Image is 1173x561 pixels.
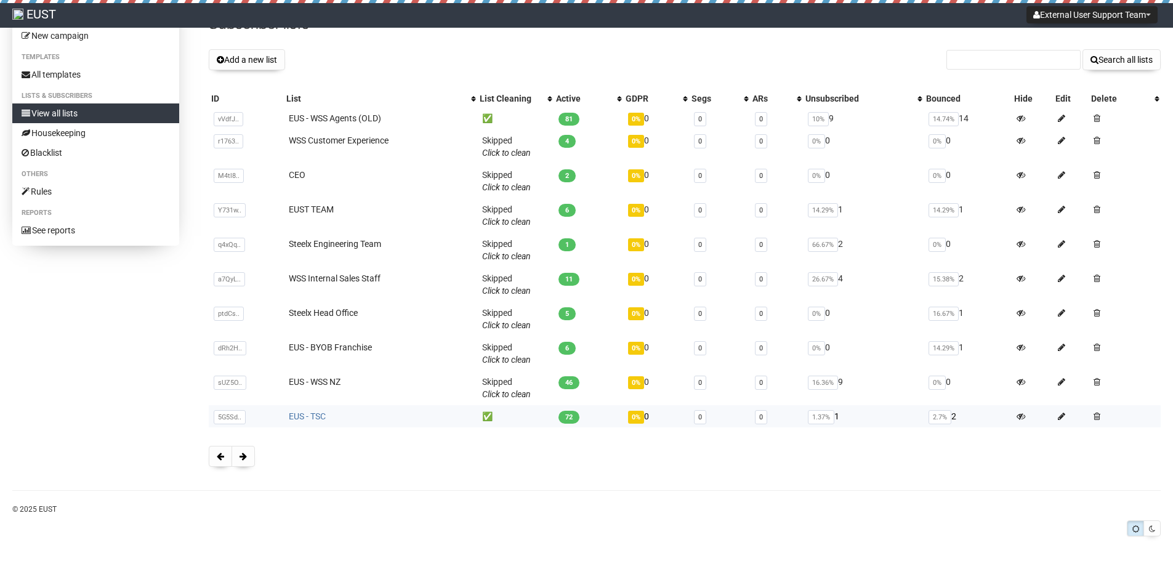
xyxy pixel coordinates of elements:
td: 2 [924,405,1012,427]
td: 0 [623,233,690,267]
span: 5G5Sd.. [214,410,246,424]
span: 0% [628,204,644,217]
td: ✅ [477,405,554,427]
a: CEO [289,170,305,180]
span: a7QyL.. [214,272,245,286]
td: 1 [924,336,1012,371]
td: 1 [803,405,924,427]
a: 0 [759,115,763,123]
span: 0% [628,169,644,182]
span: 0% [628,113,644,126]
td: 9 [803,107,924,129]
span: 14.29% [929,341,959,355]
a: 0 [759,310,763,318]
div: Hide [1014,92,1050,105]
span: Skipped [482,273,531,296]
span: 72 [558,411,579,424]
td: 0 [924,233,1012,267]
td: 14 [924,107,1012,129]
td: ✅ [477,107,554,129]
div: List [286,92,465,105]
span: 10% [808,112,829,126]
div: GDPR [626,92,677,105]
span: 2.7% [929,410,951,424]
th: Unsubscribed: No sort applied, activate to apply an ascending sort [803,90,924,107]
button: Add a new list [209,49,285,70]
a: Click to clean [482,286,531,296]
span: 1 [558,238,576,251]
span: 0% [628,307,644,320]
div: Unsubscribed [805,92,911,105]
span: r1763.. [214,134,243,148]
span: 0% [808,307,825,321]
p: © 2025 EUST [12,502,1161,516]
a: 0 [759,172,763,180]
a: Click to clean [482,251,531,261]
td: 0 [924,371,1012,405]
span: 1.37% [808,410,834,424]
th: ID: No sort applied, sorting is disabled [209,90,284,107]
span: 16.36% [808,376,838,390]
a: View all lists [12,103,179,123]
td: 0 [623,405,690,427]
th: ARs: No sort applied, activate to apply an ascending sort [750,90,803,107]
td: 0 [803,164,924,198]
button: Search all lists [1082,49,1161,70]
div: List Cleaning [480,92,541,105]
a: 0 [698,344,702,352]
span: 0% [628,411,644,424]
span: ptdCs.. [214,307,244,321]
span: 0% [628,376,644,389]
td: 0 [803,302,924,336]
span: 81 [558,113,579,126]
a: New campaign [12,26,179,46]
span: 6 [558,342,576,355]
th: GDPR: No sort applied, activate to apply an ascending sort [623,90,690,107]
a: Click to clean [482,320,531,330]
td: 9 [803,371,924,405]
td: 1 [924,302,1012,336]
img: 9.png [12,9,23,20]
td: 0 [924,129,1012,164]
button: External User Support Team [1026,6,1158,23]
a: EUS - WSS NZ [289,377,341,387]
th: Delete: No sort applied, activate to apply an ascending sort [1089,90,1161,107]
a: EUS - TSC [289,411,326,421]
span: 14.74% [929,112,959,126]
a: Steelx Head Office [289,308,358,318]
td: 0 [623,371,690,405]
td: 0 [924,164,1012,198]
a: See reports [12,220,179,240]
li: Lists & subscribers [12,89,179,103]
a: 0 [698,115,702,123]
a: 0 [759,344,763,352]
a: Housekeeping [12,123,179,143]
span: Skipped [482,170,531,192]
span: Skipped [482,308,531,330]
span: dRh2H.. [214,341,246,355]
span: 0% [929,376,946,390]
span: Skipped [482,342,531,365]
a: Steelx Engineering Team [289,239,381,249]
a: EUS - WSS Agents (OLD) [289,113,381,123]
div: ID [211,92,281,105]
span: 0% [808,341,825,355]
td: 1 [924,198,1012,233]
span: 2 [558,169,576,182]
a: 0 [698,310,702,318]
td: 2 [803,233,924,267]
td: 0 [623,302,690,336]
a: Blacklist [12,143,179,163]
span: 0% [929,238,946,252]
td: 0 [803,129,924,164]
a: 0 [698,241,702,249]
span: Skipped [482,135,531,158]
span: 15.38% [929,272,959,286]
span: 5 [558,307,576,320]
span: 0% [929,134,946,148]
span: M4tl8.. [214,169,244,183]
span: 0% [628,135,644,148]
span: 26.67% [808,272,838,286]
th: List: No sort applied, activate to apply an ascending sort [284,90,477,107]
li: Templates [12,50,179,65]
